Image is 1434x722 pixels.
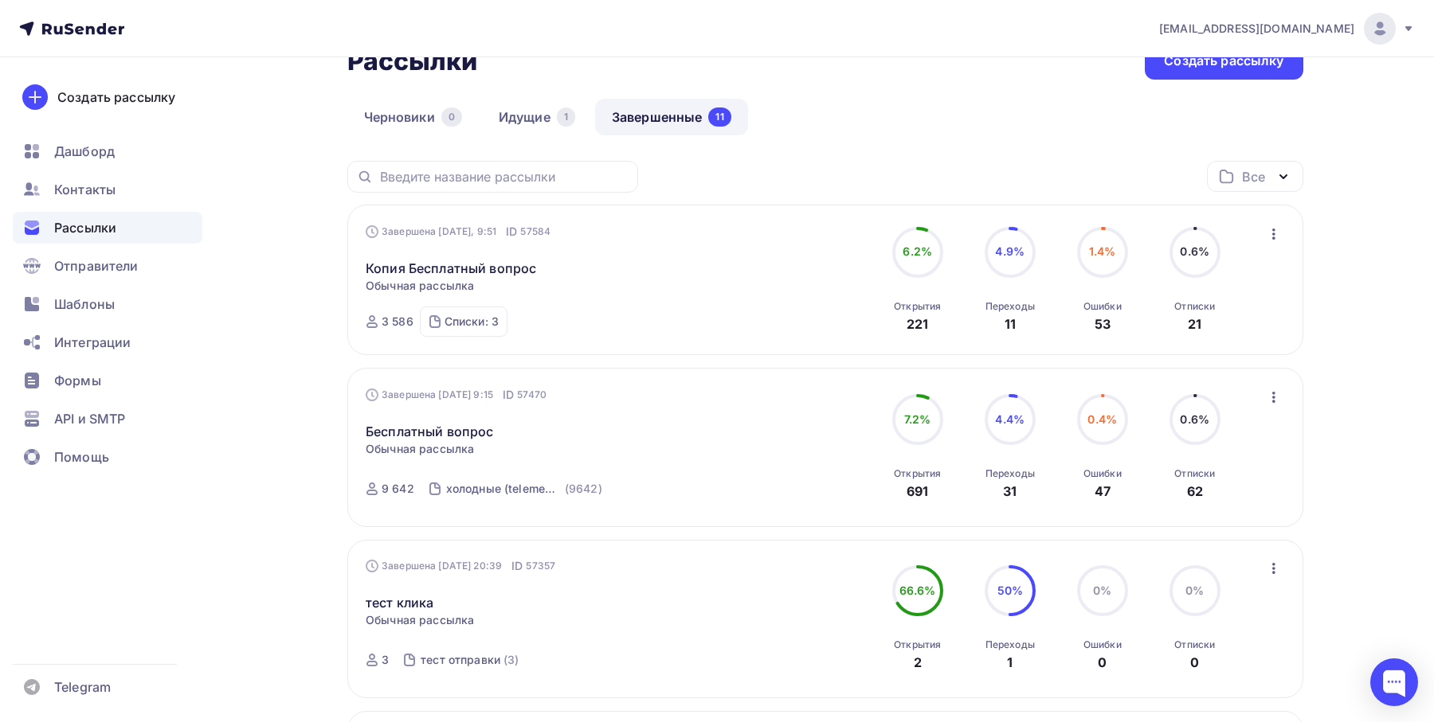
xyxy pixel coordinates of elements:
[482,99,592,135] a: Идущие1
[54,180,116,199] span: Контакты
[995,412,1025,426] span: 4.4%
[1159,13,1415,45] a: [EMAIL_ADDRESS][DOMAIN_NAME]
[1190,653,1199,672] div: 0
[520,224,550,240] span: 57584
[366,259,536,278] a: Копия Бесплатный вопрос
[907,482,928,501] div: 691
[54,677,111,697] span: Telegram
[1188,314,1201,334] div: 21
[997,583,1023,597] span: 50%
[1005,314,1016,334] div: 11
[1083,638,1122,651] div: Ошибки
[13,288,202,320] a: Шаблоны
[1185,583,1204,597] span: 0%
[347,99,479,135] a: Черновики0
[904,412,931,426] span: 7.2%
[1093,583,1111,597] span: 0%
[1207,161,1303,192] button: Все
[503,387,514,403] span: ID
[380,168,629,185] input: Введите название рассылки
[54,295,115,314] span: Шаблоны
[517,387,547,403] span: 57470
[13,212,202,244] a: Рассылки
[54,409,125,428] span: API и SMTP
[894,300,941,313] div: Открытия
[985,638,1035,651] div: Переходы
[1089,244,1116,258] span: 1.4%
[446,481,562,497] div: холодные (telemed+application)
[565,481,602,497] div: (9642)
[595,99,748,135] a: Завершенные11
[1083,300,1122,313] div: Ошибки
[914,653,922,672] div: 2
[366,558,555,574] div: Завершена [DATE] 20:39
[506,224,517,240] span: ID
[1187,482,1203,501] div: 62
[366,593,433,612] a: тест клика
[54,333,131,352] span: Интеграции
[366,387,547,403] div: Завершена [DATE] 9:15
[557,107,575,127] div: 1
[503,652,519,668] div: (3)
[366,422,493,441] a: Бесплатный вопрос
[894,467,941,480] div: Открытия
[526,558,555,574] span: 57357
[1095,482,1111,501] div: 47
[1164,52,1283,70] div: Создать рассылку
[995,244,1025,258] span: 4.9%
[907,314,928,334] div: 221
[1087,412,1117,426] span: 0.4%
[366,441,474,457] span: Обычная рассылка
[985,300,1035,313] div: Переходы
[54,218,116,237] span: Рассылки
[1003,482,1017,501] div: 31
[511,558,523,574] span: ID
[421,652,500,668] div: тест отправки
[366,278,474,294] span: Обычная рассылка
[54,371,101,390] span: Формы
[13,174,202,205] a: Контакты
[382,481,414,497] div: 9 642
[54,447,109,466] span: Помощь
[441,107,462,127] div: 0
[445,476,604,501] a: холодные (telemed+application) (9642)
[445,314,499,330] div: Списки: 3
[894,638,941,651] div: Открытия
[1098,653,1107,672] div: 0
[899,583,936,597] span: 66.6%
[903,244,932,258] span: 6.2%
[419,647,520,673] a: тест отправки (3)
[1174,638,1215,651] div: Отписки
[1242,167,1264,186] div: Все
[1007,653,1013,672] div: 1
[57,88,175,107] div: Создать рассылку
[13,365,202,396] a: Формы
[708,107,731,127] div: 11
[366,612,474,628] span: Обычная рассылка
[1180,244,1209,258] span: 0.6%
[54,256,139,275] span: Отправители
[985,467,1035,480] div: Переходы
[382,652,389,668] div: 3
[382,314,413,330] div: 3 586
[1095,314,1111,334] div: 53
[13,135,202,167] a: Дашборд
[1159,21,1354,37] span: [EMAIL_ADDRESS][DOMAIN_NAME]
[1083,467,1122,480] div: Ошибки
[347,45,478,77] h2: Рассылки
[1180,412,1209,426] span: 0.6%
[366,224,550,240] div: Завершена [DATE], 9:51
[1174,300,1215,313] div: Отписки
[1174,467,1215,480] div: Отписки
[54,142,115,161] span: Дашборд
[13,250,202,282] a: Отправители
